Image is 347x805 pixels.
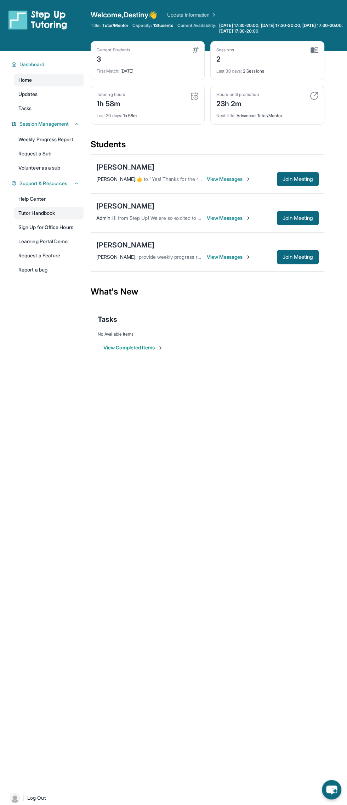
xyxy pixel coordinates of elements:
span: Tasks [18,105,32,112]
img: card [192,47,199,53]
div: [PERSON_NAME] [96,240,154,250]
span: [PERSON_NAME] : [96,254,136,260]
a: Home [14,74,84,86]
span: Support & Resources [19,180,67,187]
a: Update Information [167,11,217,18]
div: 2 Sessions [216,64,318,74]
a: Updates [14,88,84,101]
span: Join Meeting [283,216,313,220]
a: [DATE] 17:30-20:00, [DATE] 17:30-20:00, [DATE] 17:30-20:00, [DATE] 17:30-20:00 [218,23,347,34]
button: Support & Resources [17,180,79,187]
span: Welcome, Destiny 👋 [91,10,157,20]
div: Current Students [97,47,130,53]
span: 1 Students [153,23,173,28]
span: Log Out [27,794,46,801]
span: View Messages [207,253,251,261]
div: [DATE] [97,64,199,74]
img: Chevron-Right [245,176,251,182]
a: Weekly Progress Report [14,133,84,146]
span: ​👍​ to “ Yes! Thanks for the reminders see you then 👍🏽 ” [136,176,260,182]
span: First Match : [97,68,119,74]
img: user-img [10,793,20,803]
a: Tasks [14,102,84,115]
span: Join Meeting [283,177,313,181]
span: Next title : [216,113,235,118]
span: Updates [18,91,38,98]
button: chat-button [322,780,341,799]
span: Tasks [98,314,117,324]
div: Students [91,139,324,154]
span: View Messages [207,215,251,222]
span: View Messages [207,176,251,183]
button: View Completed Items [103,344,163,351]
div: No Available Items [98,331,317,337]
div: 23h 2m [216,97,259,109]
div: What's New [91,276,324,307]
span: Dashboard [19,61,45,68]
img: Chevron Right [210,11,217,18]
a: Learning Portal Demo [14,235,84,248]
img: logo [8,10,67,30]
a: Sign Up for Office Hours [14,221,84,234]
a: Help Center [14,193,84,205]
span: Current Availability: [177,23,216,34]
span: [DATE] 17:30-20:00, [DATE] 17:30-20:00, [DATE] 17:30-20:00, [DATE] 17:30-20:00 [219,23,346,34]
button: Join Meeting [277,250,319,264]
div: 3 [97,53,130,64]
span: Tutor/Mentor [102,23,128,28]
span: Admin : [96,215,112,221]
div: Hours until promotion [216,92,259,97]
span: Last 30 days : [216,68,242,74]
div: [PERSON_NAME] [96,201,154,211]
button: Join Meeting [277,211,319,225]
a: Volunteer as a sub [14,161,84,174]
span: Last 30 days : [97,113,122,118]
img: Chevron-Right [245,254,251,260]
span: Home [18,76,32,84]
span: Capacity: [132,23,152,28]
a: Tutor Handbook [14,207,84,219]
div: Advanced Tutor/Mentor [216,109,318,119]
a: Report a bug [14,263,84,276]
span: Title: [91,23,101,28]
span: | [23,794,24,802]
span: Session Management [19,120,69,127]
img: card [310,92,318,100]
span: [PERSON_NAME] : [96,176,136,182]
span: Join Meeting [283,255,313,259]
div: [PERSON_NAME] [96,162,154,172]
button: Dashboard [17,61,79,68]
div: 2 [216,53,234,64]
div: Sessions [216,47,234,53]
a: Request a Feature [14,249,84,262]
div: 1h 58m [97,97,125,109]
img: card [311,47,318,53]
button: Join Meeting [277,172,319,186]
button: Session Management [17,120,79,127]
img: Chevron-Right [245,215,251,221]
a: Request a Sub [14,147,84,160]
img: card [190,92,199,100]
div: 1h 58m [97,109,199,119]
div: Tutoring hours [97,92,125,97]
